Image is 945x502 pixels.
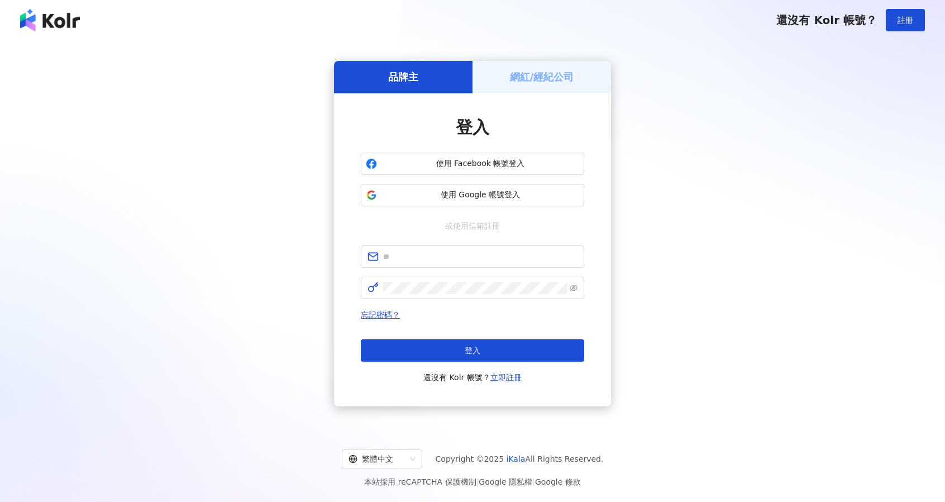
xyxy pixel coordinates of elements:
[423,371,522,384] span: 還沒有 Kolr 帳號？
[532,477,535,486] span: |
[361,339,584,362] button: 登入
[388,70,418,84] h5: 品牌主
[490,373,522,382] a: 立即註冊
[364,475,580,489] span: 本站採用 reCAPTCHA 保護機制
[507,454,526,463] a: iKala
[381,190,579,201] span: 使用 Google 帳號登入
[570,284,577,292] span: eye-invisible
[510,70,574,84] h5: 網紅/經紀公司
[535,477,581,486] a: Google 條款
[456,117,489,137] span: 登入
[381,158,579,169] span: 使用 Facebook 帳號登入
[886,9,925,31] button: 註冊
[898,16,913,25] span: 註冊
[361,310,400,319] a: 忘記密碼？
[436,452,604,466] span: Copyright © 2025 All Rights Reserved.
[20,9,80,31] img: logo
[465,346,480,355] span: 登入
[776,13,877,27] span: 還沒有 Kolr 帳號？
[361,153,584,175] button: 使用 Facebook 帳號登入
[361,184,584,206] button: 使用 Google 帳號登入
[476,477,479,486] span: |
[437,220,508,232] span: 或使用信箱註冊
[349,450,405,468] div: 繁體中文
[479,477,532,486] a: Google 隱私權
